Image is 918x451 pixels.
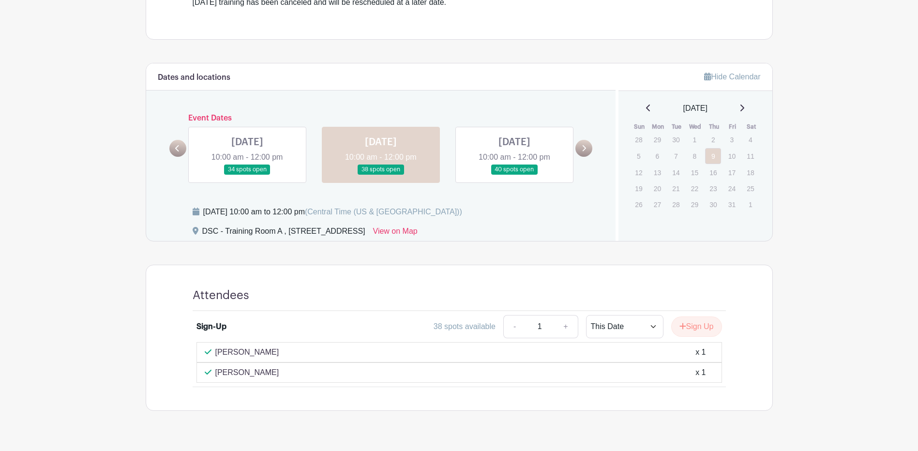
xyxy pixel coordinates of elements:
[158,73,230,82] h6: Dates and locations
[742,165,758,180] p: 18
[723,122,742,132] th: Fri
[668,132,684,147] p: 30
[631,165,647,180] p: 12
[705,197,721,212] p: 30
[671,316,722,337] button: Sign Up
[215,346,279,358] p: [PERSON_NAME]
[683,103,707,114] span: [DATE]
[687,181,703,196] p: 22
[434,321,496,332] div: 38 spots available
[686,122,705,132] th: Wed
[554,315,578,338] a: +
[724,165,740,180] p: 17
[724,132,740,147] p: 3
[724,197,740,212] p: 31
[742,181,758,196] p: 25
[203,206,462,218] div: [DATE] 10:00 am to 12:00 pm
[705,122,723,132] th: Thu
[724,149,740,164] p: 10
[631,149,647,164] p: 5
[705,181,721,196] p: 23
[668,181,684,196] p: 21
[695,346,706,358] div: x 1
[202,225,365,241] div: DSC - Training Room A , [STREET_ADDRESS]
[649,181,665,196] p: 20
[631,132,647,147] p: 28
[649,165,665,180] p: 13
[193,288,249,302] h4: Attendees
[196,321,226,332] div: Sign-Up
[215,367,279,378] p: [PERSON_NAME]
[373,225,418,241] a: View on Map
[631,181,647,196] p: 19
[631,197,647,212] p: 26
[687,197,703,212] p: 29
[705,165,721,180] p: 16
[742,197,758,212] p: 1
[649,132,665,147] p: 29
[724,181,740,196] p: 24
[687,165,703,180] p: 15
[630,122,649,132] th: Sun
[649,122,668,132] th: Mon
[742,149,758,164] p: 11
[668,165,684,180] p: 14
[186,114,576,123] h6: Event Dates
[705,148,721,164] a: 9
[667,122,686,132] th: Tue
[687,132,703,147] p: 1
[687,149,703,164] p: 8
[503,315,526,338] a: -
[742,122,761,132] th: Sat
[742,132,758,147] p: 4
[668,197,684,212] p: 28
[305,208,462,216] span: (Central Time (US & [GEOGRAPHIC_DATA]))
[649,197,665,212] p: 27
[668,149,684,164] p: 7
[705,132,721,147] p: 2
[649,149,665,164] p: 6
[704,73,760,81] a: Hide Calendar
[695,367,706,378] div: x 1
